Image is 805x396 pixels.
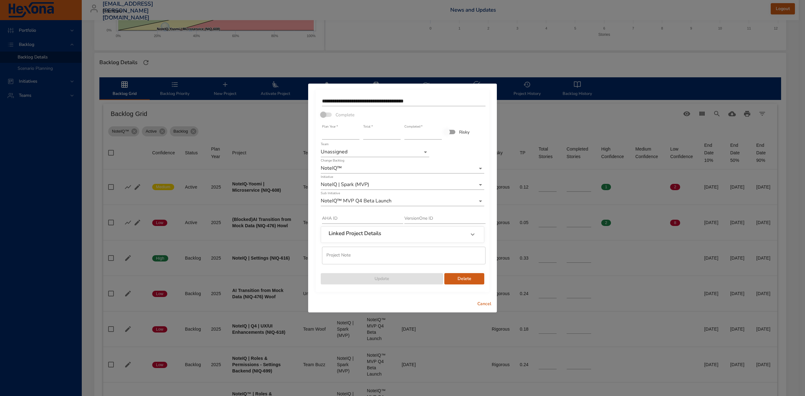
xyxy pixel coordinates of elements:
[321,163,484,173] div: NoteIQ™
[321,192,340,195] label: Sub Initiative
[321,159,344,162] label: Change Backlog
[321,196,484,206] div: NoteIQ™ MVP Q4 Beta Launch
[474,298,494,310] button: Cancel
[477,300,492,308] span: Cancel
[363,125,373,129] label: Total
[329,230,381,237] h6: Linked Project Details
[449,275,479,283] span: Delete
[336,112,354,118] span: Complete
[444,273,484,285] button: Delete
[459,129,469,135] span: Risky
[321,180,484,190] div: NoteIQ | Spark (MVP)
[321,143,329,146] label: Team
[321,227,484,242] div: Linked Project Details
[321,147,429,157] div: Unassigned
[322,125,338,129] label: Plan Year
[404,125,423,129] label: Completed
[321,175,333,179] label: Initiative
